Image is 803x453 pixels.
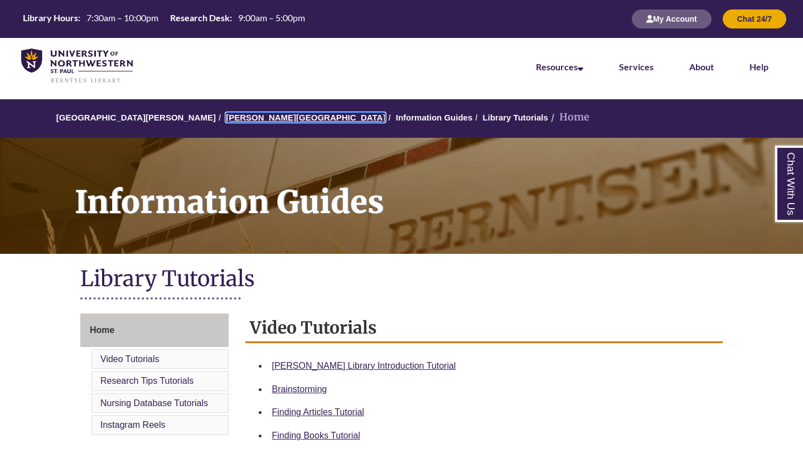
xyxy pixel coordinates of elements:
[80,314,229,347] a: Home
[166,12,234,24] th: Research Desk:
[62,138,803,239] h1: Information Guides
[100,398,208,408] a: Nursing Database Tutorials
[272,384,327,394] a: Brainstorming
[483,113,548,122] a: Library Tutorials
[619,61,654,72] a: Services
[80,314,229,437] div: Guide Page Menu
[238,12,305,23] span: 9:00am – 5:00pm
[548,109,589,126] li: Home
[632,14,712,23] a: My Account
[396,113,473,122] a: Information Guides
[723,9,786,28] button: Chat 24/7
[749,61,768,72] a: Help
[90,325,114,335] span: Home
[18,12,309,26] table: Hours Today
[100,354,159,364] a: Video Tutorials
[100,420,166,430] a: Instagram Reels
[21,49,133,84] img: UNWSP Library Logo
[272,361,456,370] a: [PERSON_NAME] Library Introduction Tutorial
[18,12,309,27] a: Hours Today
[86,12,158,23] span: 7:30am – 10:00pm
[632,9,712,28] button: My Account
[80,265,723,295] h1: Library Tutorials
[272,407,364,417] a: Finding Articles Tutorial
[536,61,583,72] a: Resources
[18,12,82,24] th: Library Hours:
[272,431,360,440] a: Finding Books Tutorial
[226,113,385,122] a: [PERSON_NAME][GEOGRAPHIC_DATA]
[100,376,194,385] a: Research Tips Tutorials
[56,113,216,122] a: [GEOGRAPHIC_DATA][PERSON_NAME]
[245,314,723,343] h2: Video Tutorials
[723,14,786,23] a: Chat 24/7
[689,61,714,72] a: About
